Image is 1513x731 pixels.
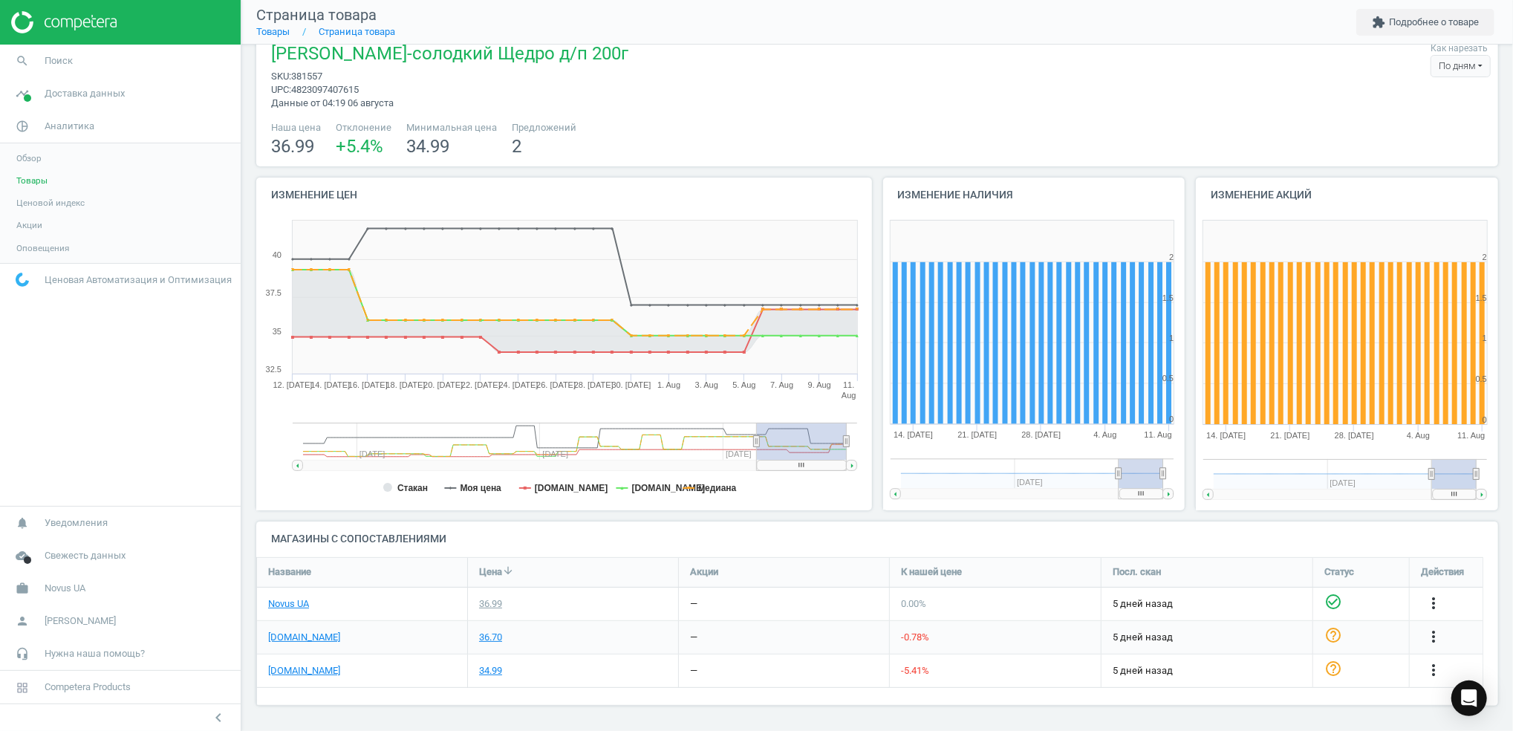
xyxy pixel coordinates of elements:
span: Посл. скан [1113,565,1161,579]
span: Обзор [16,152,42,164]
tspan: 1. Aug [657,380,680,389]
i: cloud_done [8,542,36,570]
tspan: 5. Aug [732,380,755,389]
i: pie_chart_outlined [8,112,36,140]
span: Аналитика [45,120,94,133]
div: 36.70 [479,631,502,644]
span: 2 [512,136,521,157]
span: К нашей цене [901,565,962,579]
span: -5.41 % [901,665,929,676]
span: 34.99 [406,136,449,157]
span: 0.00 % [901,598,926,609]
i: more_vert [1425,628,1442,646]
div: — [690,597,697,611]
a: [DOMAIN_NAME] [268,664,340,678]
h4: Изменение акций [1196,178,1498,212]
span: Доставка данных [45,87,125,100]
tspan: 14. [DATE] [310,380,350,389]
tspan: 18. [DATE] [386,380,426,389]
i: timeline [8,79,36,108]
button: more_vert [1425,594,1442,614]
i: person [8,607,36,635]
div: — [690,631,697,644]
tspan: 30. [DATE] [612,380,651,389]
span: Отклонение [336,121,391,134]
i: notifications [8,509,36,537]
i: work [8,574,36,602]
text: 2 [1483,253,1487,261]
a: Novus UA [268,597,309,611]
i: help_outline [1324,660,1342,678]
span: Цена [479,565,502,579]
text: 0 [1483,415,1487,424]
tspan: 22. [DATE] [461,380,501,389]
span: Данные от 04:19 06 августа [271,97,394,108]
tspan: [DOMAIN_NAME] [535,483,608,493]
text: 0 [1169,415,1174,424]
tspan: 9. Aug [808,380,831,389]
tspan: 4. Aug [1407,431,1430,440]
span: upc : [271,84,291,95]
tspan: 14. [DATE] [1207,431,1246,440]
div: По дням [1431,55,1491,77]
tspan: 26. [DATE] [536,380,576,389]
button: chevron_left [200,708,237,727]
div: 34.99 [479,664,502,678]
i: more_vert [1425,594,1442,612]
tspan: 28. [DATE] [1335,431,1374,440]
tspan: 14. [DATE] [894,431,933,440]
tspan: 11. Aug [1145,431,1172,440]
span: Акции [16,219,42,231]
span: Название [268,565,311,579]
i: check_circle_outline [1324,593,1342,611]
span: 5 дней назад [1113,664,1301,678]
span: 4823097407615 [291,84,359,95]
text: 32.5 [266,365,282,374]
img: ajHJNr6hYgQAAAAASUVORK5CYII= [11,11,117,33]
span: Товары [16,175,48,186]
tspan: 4. Aug [1094,431,1117,440]
span: Минимальная цена [406,121,497,134]
span: Уведомления [45,516,108,530]
span: Ценовая Автоматизация и Оптимизация [45,273,232,287]
h4: Магазины с сопоставлениями [256,522,1498,556]
i: extension [1372,16,1385,29]
span: Competera Products [45,680,131,694]
tspan: 20. [DATE] [423,380,463,389]
a: [DOMAIN_NAME] [268,631,340,644]
tspan: Aug [842,391,856,400]
button: more_vert [1425,661,1442,680]
tspan: 3. Aug [695,380,718,389]
tspan: Моя цена [461,483,502,493]
span: 5 дней назад [1113,597,1301,611]
span: Свежесть данных [45,549,126,562]
tspan: 7. Aug [770,380,793,389]
tspan: 21. [DATE] [957,431,997,440]
tspan: 28. [DATE] [1021,431,1061,440]
label: Как нарезать [1431,42,1488,55]
span: 36.99 [271,136,314,157]
tspan: [DOMAIN_NAME] [632,483,706,493]
span: Предложений [512,121,576,134]
span: Ценовой индекс [16,197,85,209]
i: search [8,47,36,75]
tspan: медиана [698,483,736,493]
tspan: 11. Aug [1458,431,1486,440]
h4: Изменение цен [256,178,872,212]
span: Действия [1421,565,1464,579]
span: Поиск [45,54,73,68]
tspan: 28. [DATE] [574,380,614,389]
i: headset_mic [8,640,36,668]
tspan: 12. [DATE] [273,380,313,389]
tspan: 16. [DATE] [348,380,388,389]
span: 5 дней назад [1113,631,1301,644]
span: Статус [1324,565,1354,579]
tspan: 21. [DATE] [1271,431,1310,440]
text: 0.5 [1162,374,1174,383]
button: extensionПодробнее о товаре [1356,9,1494,36]
i: chevron_left [209,709,227,727]
text: 1.5 [1476,293,1487,302]
i: help_outline [1324,626,1342,644]
text: 2 [1169,253,1174,261]
a: Страница товара [319,26,395,37]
